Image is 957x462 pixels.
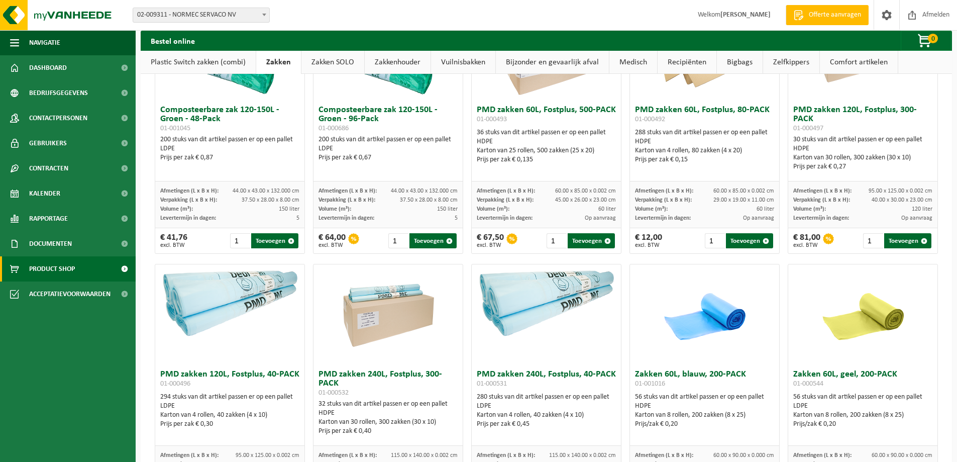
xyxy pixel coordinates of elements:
[477,393,616,429] div: 280 stuks van dit artikel passen er op een pallet
[793,135,932,171] div: 30 stuks van dit artikel passen er op een pallet
[477,106,616,126] h3: PMD zakken 60L, Fostplus, 500-PACK
[318,370,458,397] h3: PMD zakken 240L, Fostplus, 300-PACK
[793,153,932,162] div: Karton van 30 rollen, 300 zakken (30 x 10)
[477,233,504,248] div: € 67,50
[160,411,299,420] div: Karton van 4 rollen, 40 zakken (4 x 10)
[928,34,938,43] span: 0
[477,411,616,420] div: Karton van 4 rollen, 40 zakken (4 x 10)
[437,206,458,212] span: 150 liter
[793,411,932,420] div: Karton van 8 rollen, 200 zakken (8 x 25)
[820,51,898,74] a: Comfort artikelen
[912,206,932,212] span: 120 liter
[793,370,932,390] h3: Zakken 60L, geel, 200-PACK
[793,106,932,133] h3: PMD zakken 120L, Fostplus, 300-PACK
[872,197,932,203] span: 40.00 x 30.00 x 23.00 cm
[635,197,692,203] span: Verpakking (L x B x H):
[318,418,458,427] div: Karton van 30 rollen, 300 zakken (30 x 10)
[279,206,299,212] span: 150 liter
[806,10,864,20] span: Offerte aanvragen
[477,197,534,203] span: Verpakking (L x B x H):
[251,233,298,248] button: Toevoegen
[786,5,869,25] a: Offerte aanvragen
[318,135,458,162] div: 200 stuks van dit artikel passen er op een pallet
[477,380,507,388] span: 01-000531
[29,30,60,55] span: Navigatie
[757,206,774,212] span: 60 liter
[318,233,346,248] div: € 64,00
[793,242,820,248] span: excl. BTW
[477,155,616,164] div: Prijs per zak € 0,135
[477,206,509,212] span: Volume (m³):
[29,55,67,80] span: Dashboard
[713,188,774,194] span: 60.00 x 85.00 x 0.002 cm
[635,155,774,164] div: Prijs per zak € 0,15
[160,215,216,221] span: Levertermijn in dagen:
[635,116,665,123] span: 01-000492
[477,452,535,458] span: Afmetingen (L x B x H):
[635,420,774,429] div: Prijs/zak € 0,20
[160,380,190,388] span: 01-000496
[713,197,774,203] span: 29.00 x 19.00 x 11.00 cm
[635,233,662,248] div: € 12,00
[793,144,932,153] div: HDPE
[160,242,187,248] span: excl. BTW
[29,181,60,206] span: Kalender
[160,106,299,133] h3: Composteerbare zak 120-150L - Groen - 48-Pack
[29,131,67,156] span: Gebruikers
[29,156,68,181] span: Contracten
[793,215,849,221] span: Levertermijn in dagen:
[160,197,217,203] span: Verpakking (L x B x H):
[155,264,304,339] img: 01-000496
[318,153,458,162] div: Prijs per zak € 0,67
[496,51,609,74] a: Bijzonder en gevaarlijk afval
[901,215,932,221] span: Op aanvraag
[160,452,219,458] span: Afmetingen (L x B x H):
[793,402,932,411] div: LDPE
[318,188,377,194] span: Afmetingen (L x B x H):
[549,452,616,458] span: 115.00 x 140.00 x 0.002 cm
[318,144,458,153] div: LDPE
[635,137,774,146] div: HDPE
[318,215,374,221] span: Levertermijn in dagen:
[477,128,616,164] div: 36 stuks van dit artikel passen er op een pallet
[477,242,504,248] span: excl. BTW
[160,135,299,162] div: 200 stuks van dit artikel passen er op een pallet
[29,80,88,106] span: Bedrijfsgegevens
[793,206,826,212] span: Volume (m³):
[160,393,299,429] div: 294 stuks van dit artikel passen er op een pallet
[635,402,774,411] div: HDPE
[477,370,616,390] h3: PMD zakken 240L, Fostplus, 40-PACK
[598,206,616,212] span: 60 liter
[658,51,716,74] a: Recipiënten
[29,106,87,131] span: Contactpersonen
[256,51,301,74] a: Zakken
[318,125,349,132] span: 01-000686
[793,197,850,203] span: Verpakking (L x B x H):
[793,380,823,388] span: 01-000544
[338,264,439,365] img: 01-000532
[160,420,299,429] div: Prijs per zak € 0,30
[409,233,457,248] button: Toevoegen
[160,370,299,390] h3: PMD zakken 120L, Fostplus, 40-PACK
[318,389,349,397] span: 01-000532
[477,137,616,146] div: HDPE
[713,452,774,458] span: 60.00 x 90.00 x 0.000 cm
[160,402,299,411] div: LDPE
[863,233,884,248] input: 1
[568,233,615,248] button: Toevoegen
[477,188,535,194] span: Afmetingen (L x B x H):
[133,8,269,22] span: 02-009311 - NORMEC SERVACO NV
[318,452,377,458] span: Afmetingen (L x B x H):
[901,31,951,51] button: 0
[400,197,458,203] span: 37.50 x 28.00 x 8.00 cm
[160,188,219,194] span: Afmetingen (L x B x H):
[236,452,299,458] span: 95.00 x 125.00 x 0.002 cm
[365,51,431,74] a: Zakkenhouder
[160,125,190,132] span: 01-001045
[793,125,823,132] span: 01-000497
[793,420,932,429] div: Prijs/zak € 0,20
[635,188,693,194] span: Afmetingen (L x B x H):
[884,233,931,248] button: Toevoegen
[635,106,774,126] h3: PMD zakken 60L, Fostplus, 80-PACK
[793,452,852,458] span: Afmetingen (L x B x H):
